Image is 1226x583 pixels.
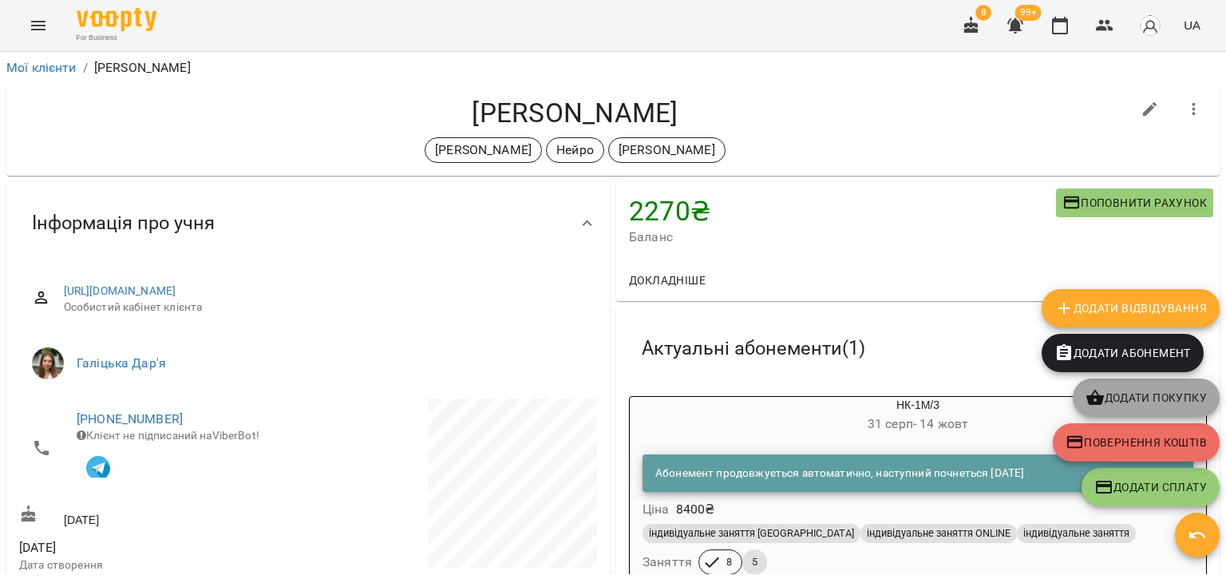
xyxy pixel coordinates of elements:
p: [PERSON_NAME] [94,58,191,77]
div: [DATE] [16,502,308,531]
button: Повернення коштів [1053,423,1220,462]
span: 8 [975,5,991,21]
div: Абонемент продовжується автоматично, наступний почнеться [DATE] [655,459,1024,488]
p: [PERSON_NAME] [435,141,532,160]
button: Додати Відвідування [1042,289,1220,327]
div: Нейро [546,137,604,163]
h6: Заняття [643,551,692,573]
span: Клієнт не підписаний на ViberBot! [77,429,259,442]
button: Додати покупку [1073,379,1220,417]
button: UA [1177,10,1207,40]
span: Баланс [629,228,1056,247]
button: Докладніше [623,266,712,295]
img: Telegram [86,456,110,480]
span: індивідуальне заняття ONLINE [860,526,1017,541]
span: 99+ [1015,5,1042,21]
a: Мої клієнти [6,60,77,75]
h4: 2270 ₴ [629,195,1056,228]
button: Поповнити рахунок [1056,188,1213,217]
div: Актуальні абонементи(1) [616,307,1220,390]
span: 8 [717,555,742,569]
span: For Business [77,33,156,43]
span: індивідуальне заняття [GEOGRAPHIC_DATA] [643,526,860,541]
button: Додати Абонемент [1042,334,1204,372]
span: індивідуальне заняття [1017,526,1136,541]
span: Інформація про учня [32,211,215,236]
span: Актуальні абонементи ( 1 ) [642,336,865,361]
span: Додати покупку [1086,388,1207,407]
span: UA [1184,17,1200,34]
div: [PERSON_NAME] [608,137,726,163]
p: 8400 ₴ [676,500,715,519]
div: НК-1М/3 [630,397,1206,435]
p: Дата створення [19,557,305,573]
span: 5 [742,555,767,569]
a: [PHONE_NUMBER] [77,411,183,426]
button: Додати Сплату [1082,468,1220,506]
span: Додати Відвідування [1054,299,1207,318]
h6: Ціна [643,498,670,521]
span: Докладніше [629,271,706,290]
span: [DATE] [19,538,305,557]
button: Menu [19,6,57,45]
img: Voopty Logo [77,8,156,31]
span: 31 серп - 14 жовт [868,416,968,431]
span: Додати Абонемент [1054,343,1191,363]
a: Галіцька Дар'я [77,355,166,371]
img: Галіцька Дар'я [32,347,64,379]
span: Додати Сплату [1094,478,1207,497]
h4: [PERSON_NAME] [19,97,1131,129]
div: [PERSON_NAME] [425,137,542,163]
div: Інформація про учня [6,182,610,264]
span: Особистий кабінет клієнта [64,299,584,315]
span: Повернення коштів [1066,433,1207,452]
li: / [83,58,88,77]
button: Клієнт підписаний на VooptyBot [77,444,120,487]
p: [PERSON_NAME] [619,141,715,160]
p: Нейро [556,141,594,160]
img: avatar_s.png [1139,14,1161,37]
nav: breadcrumb [6,58,1220,77]
a: [URL][DOMAIN_NAME] [64,284,176,297]
span: Поповнити рахунок [1062,193,1207,212]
